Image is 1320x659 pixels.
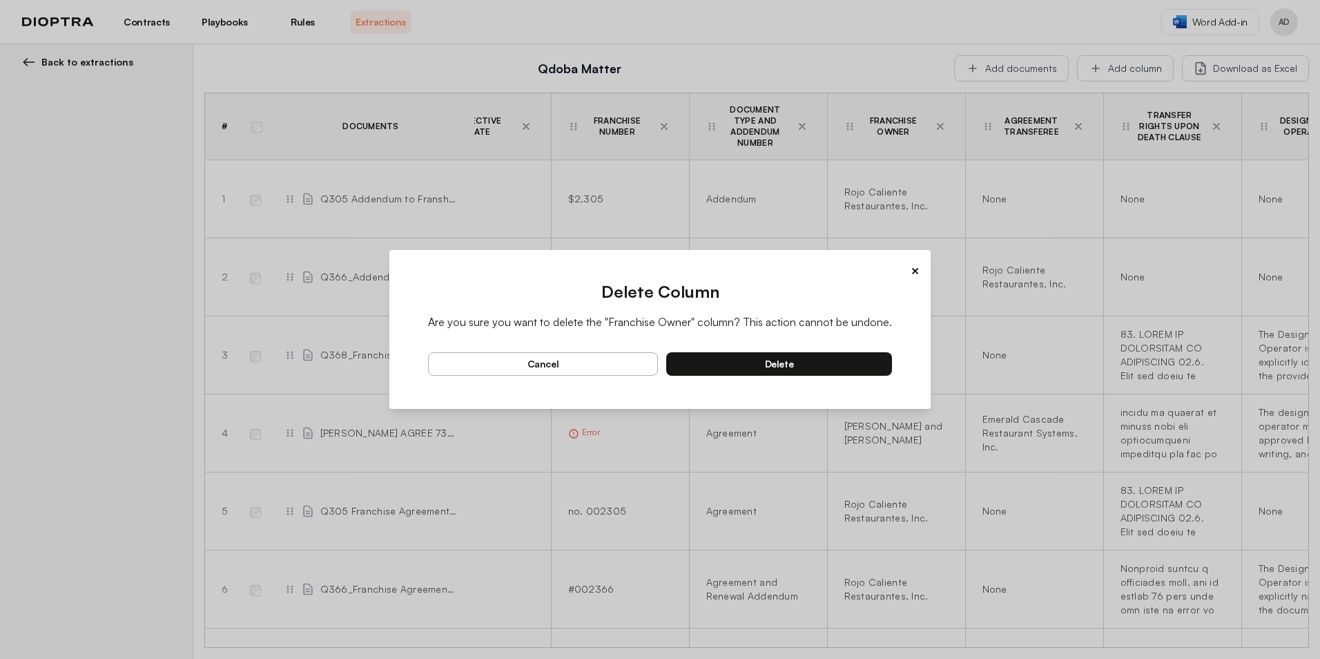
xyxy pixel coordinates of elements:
button: delete [666,352,892,376]
p: Are you sure you want to delete the "Franchise Owner" column? This action cannot be undone. [428,314,892,330]
span: delete [765,358,794,370]
span: cancel [527,358,559,370]
button: × [911,261,920,280]
h2: Delete Column [428,280,892,303]
button: cancel [428,352,658,376]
